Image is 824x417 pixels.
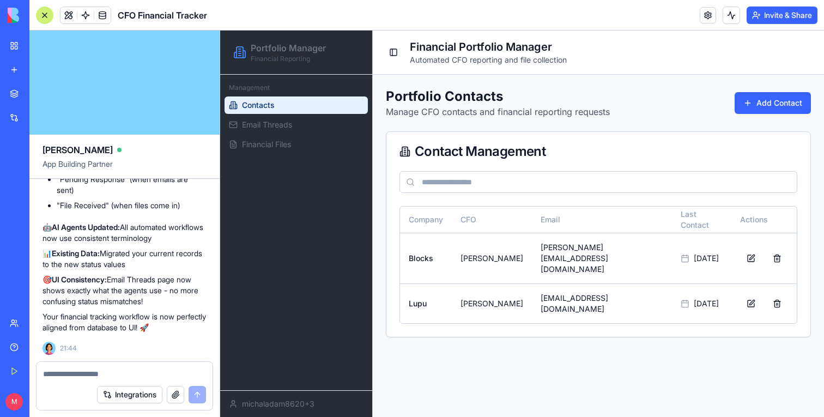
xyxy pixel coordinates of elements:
td: [EMAIL_ADDRESS][DOMAIN_NAME] [312,253,452,293]
td: [PERSON_NAME] [232,202,312,253]
a: Email Threads [4,86,148,103]
p: Your financial tracking workflow is now perfectly aligned from database to UI! 🚀 [43,311,207,333]
strong: Existing Data: [52,249,100,258]
th: Email [312,176,452,202]
td: Lupu [180,253,232,293]
li: "Pending Response" (when emails are sent) [57,174,207,196]
p: 🤖 All automated workflows now use consistent terminology [43,222,207,244]
th: Last Contact [452,176,511,202]
div: Management [4,49,148,66]
th: CFO [232,176,312,202]
a: Contacts [4,66,148,83]
p: 🎯 Email Threads page now shows exactly what the agents use - no more confusing status mismatches! [43,274,207,307]
p: Financial Reporting [31,24,106,33]
p: 📊 Migrated your current records to the new status values [43,248,207,270]
span: michaladam8620+3 [22,368,94,379]
div: [DATE] [461,268,502,279]
a: Financial Files [4,105,148,123]
strong: AI Agents Updated: [52,222,120,232]
button: Invite & Share [747,7,817,24]
td: [PERSON_NAME] [232,253,312,293]
span: Email Threads [22,89,72,100]
span: CFO Financial Tracker [118,9,207,22]
img: Ella_00000_wcx2te.png [43,342,56,355]
span: App Building Partner [43,159,207,178]
span: Contacts [22,69,54,80]
th: Company [180,176,232,202]
p: Manage CFO contacts and financial reporting requests [166,75,390,88]
span: Financial Files [22,108,71,119]
th: Actions [511,176,577,202]
strong: UI Consistency: [52,275,107,284]
span: 21:44 [60,344,77,353]
button: michaladam8620+3 [4,365,148,382]
h1: Portfolio Contacts [166,57,390,75]
span: [PERSON_NAME] [43,143,113,156]
h2: Portfolio Manager [31,11,106,24]
td: [PERSON_NAME][EMAIL_ADDRESS][DOMAIN_NAME] [312,202,452,253]
h1: Financial Portfolio Manager [190,9,347,24]
button: Add Contact [514,62,591,83]
div: [DATE] [461,222,502,233]
img: logo [8,8,75,23]
li: "File Received" (when files come in) [57,200,207,211]
p: Automated CFO reporting and file collection [190,24,347,35]
span: M [5,393,23,410]
button: Integrations [97,386,162,403]
div: Contact Management [179,114,577,128]
td: Blocks [180,202,232,253]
